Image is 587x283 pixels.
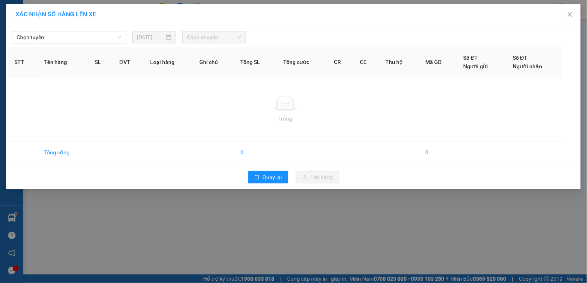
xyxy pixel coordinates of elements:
[8,47,38,77] th: STT
[3,28,113,47] p: VP [GEOGRAPHIC_DATA]:
[38,47,88,77] th: Tên hàng
[513,55,528,61] span: Số ĐT
[464,55,478,61] span: Số ĐT
[277,47,328,77] th: Tổng cước
[328,47,354,77] th: CR
[15,10,96,18] span: XÁC NHẬN SỐ HÀNG LÊN XE
[559,4,581,26] button: Close
[419,142,457,163] td: 0
[419,47,457,77] th: Mã GD
[296,171,339,183] button: uploadLên hàng
[263,173,282,181] span: Quay lại
[3,48,60,55] span: VP [PERSON_NAME]:
[567,11,573,17] span: close
[144,47,193,77] th: Loại hàng
[3,29,112,47] strong: 342 [PERSON_NAME], P1, Q10, TP.HCM - 0931 556 979
[254,174,260,181] span: rollback
[17,31,122,43] span: Chọn tuyến
[354,47,380,77] th: CC
[193,47,234,77] th: Ghi chú
[137,33,164,41] input: 15/08/2025
[513,63,543,69] span: Người nhận
[187,31,241,43] span: Chọn chuyến
[89,47,113,77] th: SL
[14,114,556,123] div: Trống
[21,3,95,18] strong: NHƯ QUỲNH
[234,47,277,77] th: Tổng SL
[234,142,277,163] td: 0
[464,63,488,69] span: Người gửi
[113,47,144,77] th: ĐVT
[248,171,288,183] button: rollbackQuay lại
[380,47,419,77] th: Thu hộ
[38,142,88,163] td: Tổng cộng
